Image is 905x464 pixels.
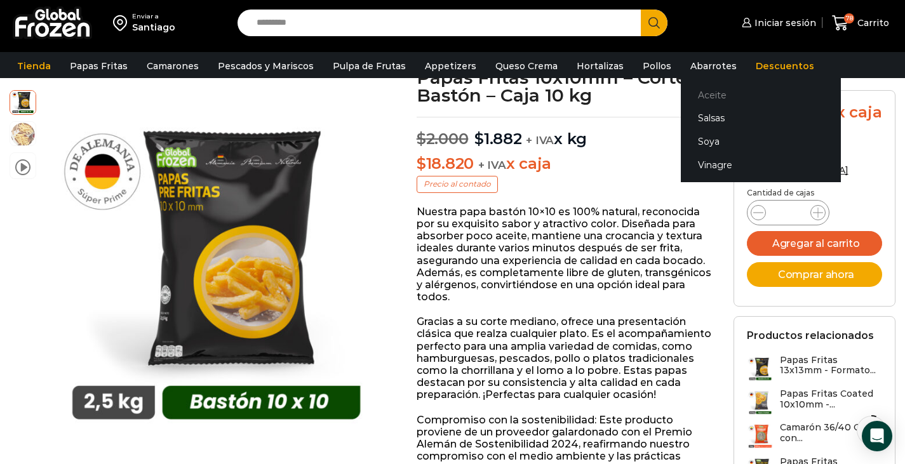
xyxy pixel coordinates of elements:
[681,130,841,154] a: Soya
[140,54,205,78] a: Camarones
[417,154,426,173] span: $
[417,176,498,192] p: Precio al contado
[780,388,882,410] h3: Papas Fritas Coated 10x10mm -...
[113,12,132,34] img: address-field-icon.svg
[132,12,175,21] div: Enviar a
[43,90,390,437] div: 1 / 3
[417,206,714,303] p: Nuestra papa bastón 10×10 es 100% natural, reconocida por su exquisito sabor y atractivo color. D...
[132,21,175,34] div: Santiago
[10,122,36,147] span: 10×10
[489,54,564,78] a: Queso Crema
[684,54,743,78] a: Abarrotes
[780,422,882,444] h3: Camarón 36/40 Crudo con...
[417,155,714,173] p: x caja
[681,83,841,107] a: Aceite
[681,154,841,177] a: Vinagre
[747,388,882,416] a: Papas Fritas Coated 10x10mm -...
[747,189,882,197] p: Cantidad de cajas
[780,355,882,376] h3: Papas Fritas 13x13mm - Formato...
[739,10,816,36] a: Iniciar sesión
[211,54,320,78] a: Pescados y Mariscos
[747,231,882,256] button: Agregar al carrito
[11,54,57,78] a: Tienda
[641,10,667,36] button: Search button
[64,54,134,78] a: Papas Fritas
[747,262,882,287] button: Comprar ahora
[43,90,390,437] img: 10x10
[681,107,841,130] a: Salsas
[417,117,714,149] p: x kg
[751,17,816,29] span: Iniciar sesión
[474,129,522,148] bdi: 1.882
[417,129,426,148] span: $
[10,89,36,114] span: 10×10
[526,134,554,147] span: + IVA
[854,17,889,29] span: Carrito
[829,8,892,38] a: 78 Carrito
[747,355,882,382] a: Papas Fritas 13x13mm - Formato...
[636,54,678,78] a: Pollos
[747,422,882,449] a: Camarón 36/40 Crudo con...
[844,13,854,23] span: 78
[326,54,412,78] a: Pulpa de Frutas
[474,129,484,148] span: $
[419,54,483,78] a: Appetizers
[417,69,714,104] h1: Papas Fritas 10x10mm – Corte Bastón – Caja 10 kg
[417,129,469,148] bdi: 2.000
[417,154,474,173] bdi: 18.820
[570,54,630,78] a: Hortalizas
[417,315,714,401] p: Gracias a su corte mediano, ofrece una presentación clásica que realza cualquier plato. Es el aco...
[478,159,506,171] span: + IVA
[747,329,874,341] h2: Productos relacionados
[749,54,821,78] a: Descuentos
[862,421,892,451] div: Open Intercom Messenger
[776,204,800,222] input: Product quantity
